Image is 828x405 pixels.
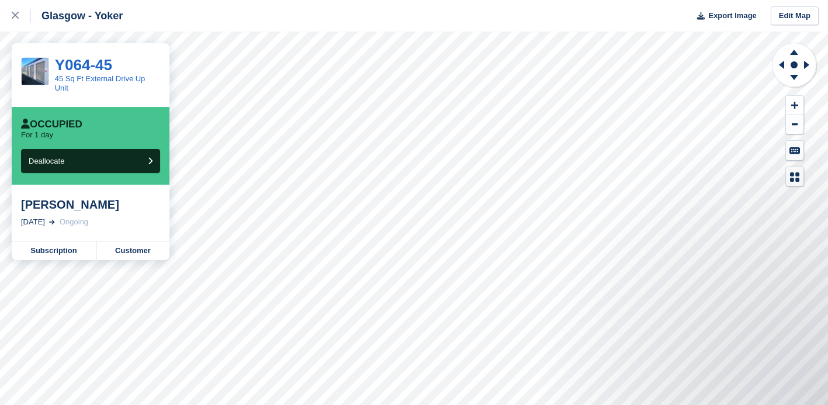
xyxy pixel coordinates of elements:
div: [PERSON_NAME] [21,198,160,212]
img: arrow-right-light-icn-cde0832a797a2874e46488d9cf13f60e5c3a73dbe684e267c42b8395dfbc2abf.svg [49,220,55,224]
a: Edit Map [771,6,819,26]
span: Export Image [708,10,756,22]
a: Customer [96,241,169,260]
div: Ongoing [60,216,88,228]
button: Zoom In [786,96,803,115]
div: Occupied [21,119,82,130]
button: Map Legend [786,167,803,186]
a: Subscription [12,241,96,260]
img: IMG_4402.jpeg [22,58,48,85]
button: Export Image [690,6,757,26]
p: For 1 day [21,130,53,140]
span: Deallocate [29,157,64,165]
button: Zoom Out [786,115,803,134]
div: [DATE] [21,216,45,228]
button: Keyboard Shortcuts [786,141,803,160]
a: Y064-45 [55,56,112,74]
button: Deallocate [21,149,160,173]
a: 45 Sq Ft External Drive Up Unit [55,74,145,92]
div: Glasgow - Yoker [31,9,123,23]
